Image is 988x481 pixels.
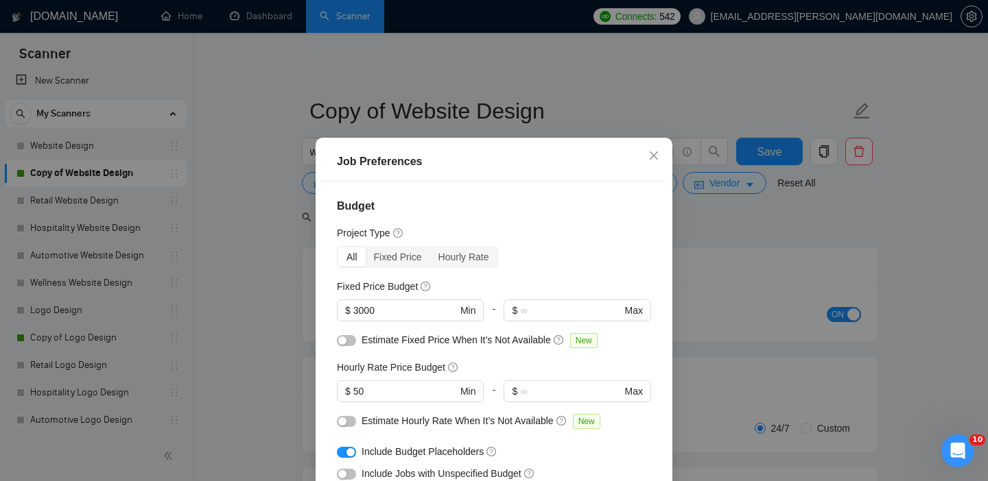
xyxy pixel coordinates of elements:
[570,333,598,348] span: New
[430,247,497,267] div: Hourly Rate
[512,303,517,318] span: $
[625,303,643,318] span: Max
[338,247,366,267] div: All
[648,150,659,161] span: close
[512,384,517,399] span: $
[421,281,432,292] span: question-circle
[353,384,458,399] input: 0
[460,384,476,399] span: Min
[362,334,551,345] span: Estimate Fixed Price When It’s Not Available
[635,138,672,175] button: Close
[448,362,459,373] span: question-circle
[486,446,497,457] span: question-circle
[941,434,974,467] iframe: Intercom live chat
[337,360,445,375] h5: Hourly Rate Price Budget
[353,303,458,318] input: 0
[554,334,565,345] span: question-circle
[362,468,521,479] span: Include Jobs with Unspecified Budget
[969,434,985,445] span: 10
[366,247,430,267] div: Fixed Price
[337,198,651,214] h4: Budget
[345,384,351,399] span: $
[484,380,504,413] div: -
[573,414,600,429] span: New
[337,225,390,241] h5: Project Type
[524,468,535,479] span: question-circle
[484,299,504,332] div: -
[362,415,554,426] span: Estimate Hourly Rate When It’s Not Available
[345,303,351,318] span: $
[520,384,622,399] input: ∞
[393,227,404,238] span: question-circle
[362,446,484,457] span: Include Budget Placeholders
[337,279,418,294] h5: Fixed Price Budget
[337,153,651,170] div: Job Preferences
[460,303,476,318] span: Min
[520,303,622,318] input: ∞
[556,415,567,426] span: question-circle
[625,384,643,399] span: Max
